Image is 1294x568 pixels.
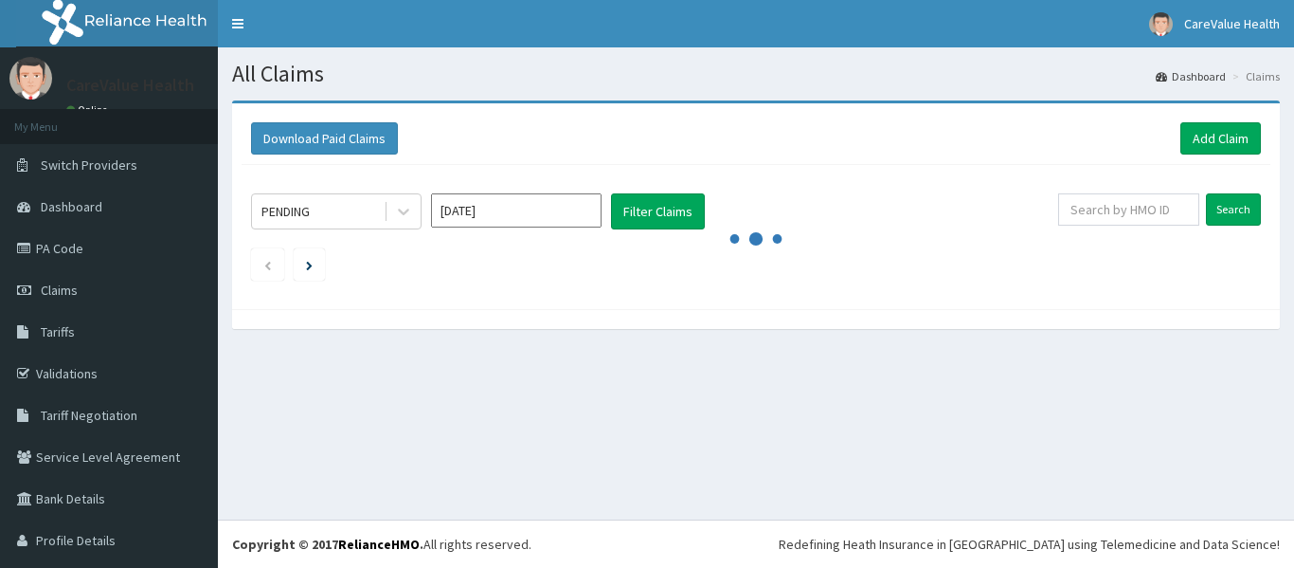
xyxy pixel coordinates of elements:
[338,536,420,553] a: RelianceHMO
[41,282,78,299] span: Claims
[66,77,194,94] p: CareValue Health
[9,57,52,100] img: User Image
[66,103,112,117] a: Online
[611,193,705,229] button: Filter Claims
[1228,68,1280,84] li: Claims
[232,62,1280,86] h1: All Claims
[41,407,137,424] span: Tariff Negotiation
[1156,68,1226,84] a: Dashboard
[251,122,398,155] button: Download Paid Claims
[1180,122,1261,155] a: Add Claim
[1206,193,1261,226] input: Search
[306,256,313,273] a: Next page
[1058,193,1199,226] input: Search by HMO ID
[218,520,1294,568] footer: All rights reserved.
[728,211,784,267] svg: audio-loading
[41,198,102,215] span: Dashboard
[1149,12,1173,36] img: User Image
[261,202,310,221] div: PENDING
[41,323,75,340] span: Tariffs
[1184,15,1280,32] span: CareValue Health
[431,193,602,228] input: Select Month and Year
[779,535,1280,554] div: Redefining Heath Insurance in [GEOGRAPHIC_DATA] using Telemedicine and Data Science!
[41,156,137,174] span: Switch Providers
[263,256,272,273] a: Previous page
[232,536,423,553] strong: Copyright © 2017 .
